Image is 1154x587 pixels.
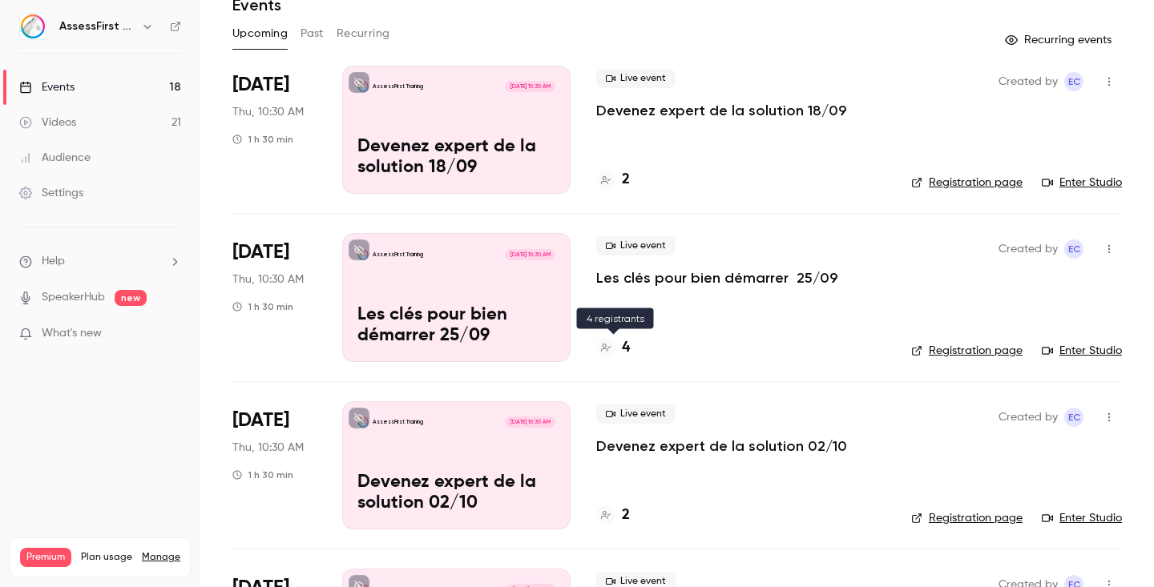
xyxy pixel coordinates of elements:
span: Thu, 10:30 AM [232,440,304,456]
span: new [115,290,147,306]
span: Created by [999,72,1058,91]
a: Les clés pour bien démarrer 25/09AssessFirst Training[DATE] 10:30 AMLes clés pour bien démarrer 2... [342,233,571,361]
h6: AssessFirst Training [59,18,135,34]
span: Emmanuelle Cortes [1064,408,1083,427]
span: Premium [20,548,71,567]
a: Registration page [911,343,1023,359]
span: [DATE] [232,408,289,433]
span: [DATE] 10:30 AM [505,416,555,428]
a: Devenez expert de la solution 02/10 [596,436,847,456]
a: Enter Studio [1042,510,1122,526]
span: [DATE] 10:30 AM [505,81,555,92]
span: Help [42,253,65,270]
iframe: Noticeable Trigger [162,327,181,341]
span: Plan usage [81,551,132,564]
p: AssessFirst Training [373,251,423,259]
span: EC [1068,72,1080,91]
a: 2 [596,505,630,526]
h4: 4 [622,337,630,359]
div: Videos [19,115,76,131]
span: Created by [999,408,1058,427]
button: Recurring [337,21,390,46]
div: Oct 2 Thu, 10:30 AM (Europe/Paris) [232,401,317,529]
span: Thu, 10:30 AM [232,104,304,120]
a: SpeakerHub [42,289,105,306]
a: Devenez expert de la solution 18/09 [596,101,846,120]
span: Thu, 10:30 AM [232,271,304,287]
a: Manage [142,551,180,564]
span: EC [1068,239,1080,259]
div: Audience [19,150,91,166]
p: Les clés pour bien démarrer 25/09 [357,305,555,347]
div: 1 h 30 min [232,300,293,313]
span: Emmanuelle Cortes [1064,72,1083,91]
span: Created by [999,239,1058,259]
button: Upcoming [232,21,288,46]
a: Registration page [911,175,1023,191]
a: Enter Studio [1042,175,1122,191]
button: Past [301,21,324,46]
p: Devenez expert de la solution 18/09 [357,137,555,179]
p: AssessFirst Training [373,82,423,90]
button: Recurring events [998,27,1122,53]
span: EC [1068,408,1080,427]
li: help-dropdown-opener [19,253,181,270]
a: Registration page [911,510,1023,526]
span: [DATE] 10:30 AM [505,249,555,260]
a: Devenez expert de la solution 18/09AssessFirst Training[DATE] 10:30 AMDevenez expert de la soluti... [342,66,571,194]
a: Devenez expert de la solution 02/10AssessFirst Training[DATE] 10:30 AMDevenez expert de la soluti... [342,401,571,529]
a: Les clés pour bien démarrer 25/09 [596,268,837,287]
div: Events [19,79,75,95]
p: AssessFirst Training [373,418,423,426]
div: Sep 25 Thu, 10:30 AM (Europe/Paris) [232,233,317,361]
span: [DATE] [232,72,289,98]
span: [DATE] [232,239,289,265]
div: Settings [19,185,83,201]
span: Emmanuelle Cortes [1064,239,1083,259]
p: Devenez expert de la solution 02/10 [357,472,555,514]
span: Live event [596,404,676,424]
h4: 2 [622,169,630,191]
a: 4 [596,337,630,359]
h4: 2 [622,505,630,526]
img: AssessFirst Training [20,14,46,39]
div: 1 h 30 min [232,468,293,481]
a: 2 [596,169,630,191]
span: Live event [596,69,676,88]
span: What's new [42,325,102,342]
div: 1 h 30 min [232,133,293,146]
span: Live event [596,236,676,255]
a: Enter Studio [1042,343,1122,359]
div: Sep 18 Thu, 10:30 AM (Europe/Paris) [232,66,317,194]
